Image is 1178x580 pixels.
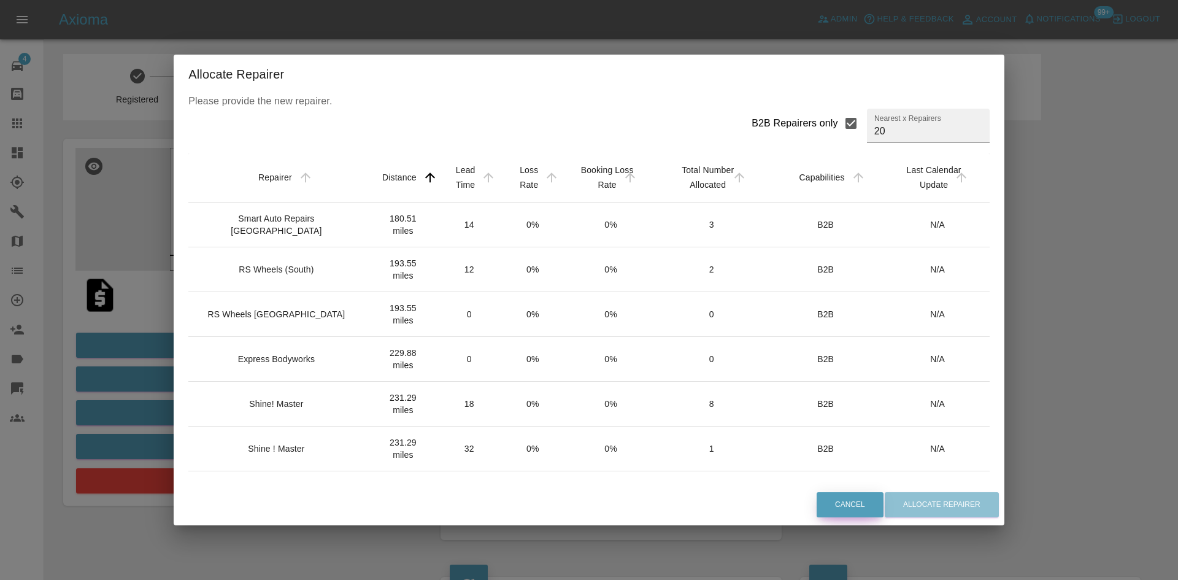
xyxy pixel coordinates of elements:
[886,203,990,247] td: N/A
[437,247,501,292] td: 12
[258,172,292,182] div: Repairer
[658,382,766,427] td: 8
[501,427,564,471] td: 0%
[437,292,501,337] td: 0
[564,203,658,247] td: 0%
[501,382,564,427] td: 0%
[886,337,990,382] td: N/A
[752,116,838,131] div: B2B Repairers only
[369,382,437,427] td: 231.29 miles
[658,427,766,471] td: 1
[369,471,437,516] td: 244.78 miles
[437,337,501,382] td: 0
[239,263,314,276] div: RS Wheels (South)
[564,382,658,427] td: 0%
[907,165,961,190] div: Last Calendar Update
[382,172,417,182] div: Distance
[766,247,886,292] td: B2B
[208,308,345,320] div: RS Wheels [GEOGRAPHIC_DATA]
[886,247,990,292] td: N/A
[188,94,989,109] p: Please provide the new repairer.
[886,471,990,516] td: [DATE]
[501,292,564,337] td: 0%
[456,165,475,190] div: Lead Time
[564,471,658,516] td: 0%
[501,203,564,247] td: 0%
[658,337,766,382] td: 0
[658,203,766,247] td: 3
[437,427,501,471] td: 32
[369,203,437,247] td: 180.51 miles
[564,292,658,337] td: 0%
[501,247,564,292] td: 0%
[501,337,564,382] td: 0%
[817,492,883,517] button: Cancel
[174,55,1004,94] h2: Allocate Repairer
[874,113,941,123] label: Nearest x Repairers
[249,398,303,410] div: Shine! Master
[564,247,658,292] td: 0%
[766,292,886,337] td: B2B
[437,471,501,516] td: 9
[369,247,437,292] td: 193.55 miles
[766,382,886,427] td: B2B
[658,471,766,516] td: 1
[799,172,845,182] div: Capabilities
[682,165,734,190] div: Total Number Allocated
[369,292,437,337] td: 193.55 miles
[658,292,766,337] td: 0
[581,165,634,190] div: Booking Loss Rate
[766,427,886,471] td: B2B
[198,212,354,237] div: Smart Auto Repairs [GEOGRAPHIC_DATA]
[564,337,658,382] td: 0%
[437,382,501,427] td: 18
[766,471,886,516] td: B2B
[886,292,990,337] td: N/A
[766,203,886,247] td: B2B
[520,165,538,190] div: Loss Rate
[658,247,766,292] td: 2
[238,353,315,365] div: Express Bodyworks
[564,427,658,471] td: 0%
[369,427,437,471] td: 231.29 miles
[886,427,990,471] td: N/A
[766,337,886,382] td: B2B
[369,337,437,382] td: 229.88 miles
[886,382,990,427] td: N/A
[501,471,564,516] td: 0%
[248,443,304,455] div: Shine ! Master
[437,203,501,247] td: 14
